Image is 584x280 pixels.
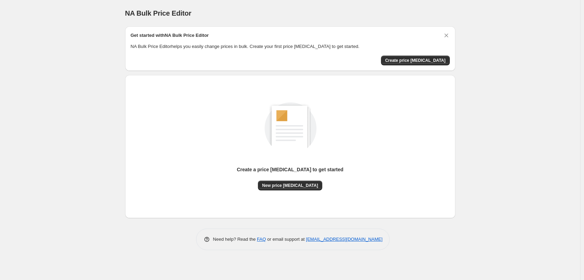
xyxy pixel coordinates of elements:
a: [EMAIL_ADDRESS][DOMAIN_NAME] [306,237,382,242]
span: New price [MEDICAL_DATA] [262,183,318,188]
button: Dismiss card [443,32,450,39]
span: Need help? Read the [213,237,257,242]
h2: Get started with NA Bulk Price Editor [131,32,209,39]
span: NA Bulk Price Editor [125,9,192,17]
span: Create price [MEDICAL_DATA] [385,58,446,63]
p: NA Bulk Price Editor helps you easily change prices in bulk. Create your first price [MEDICAL_DAT... [131,43,450,50]
span: or email support at [266,237,306,242]
p: Create a price [MEDICAL_DATA] to get started [237,166,343,173]
button: New price [MEDICAL_DATA] [258,181,322,190]
button: Create price change job [381,56,450,65]
a: FAQ [257,237,266,242]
